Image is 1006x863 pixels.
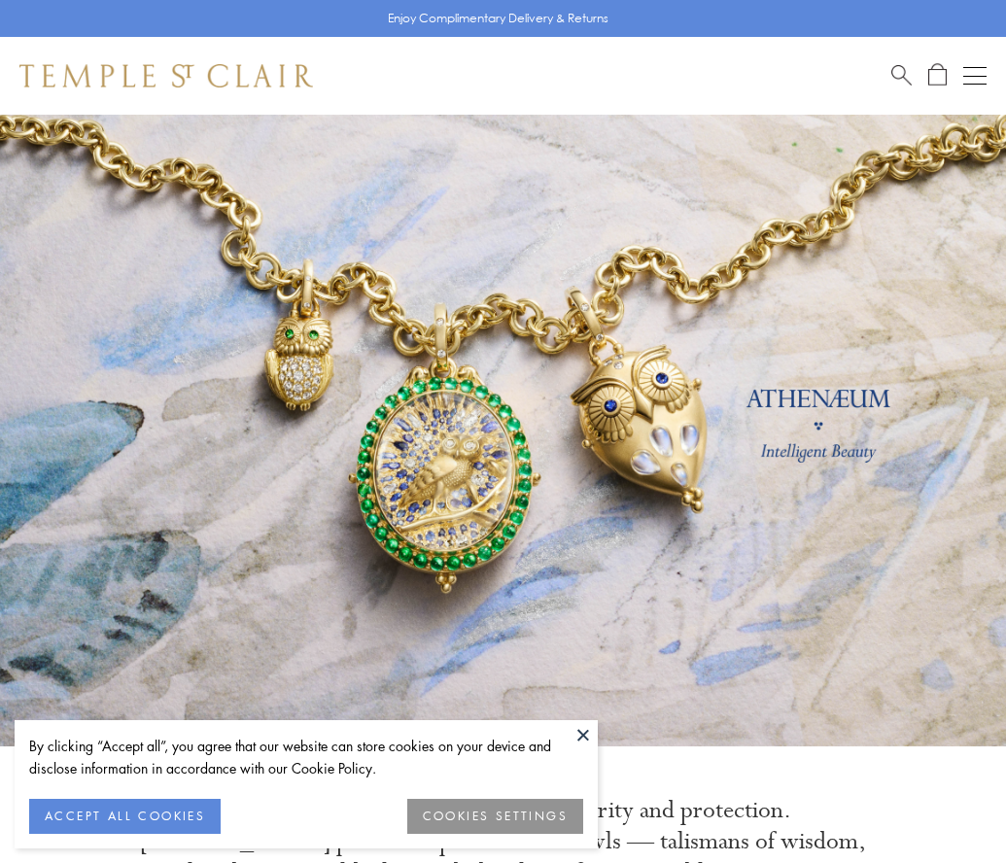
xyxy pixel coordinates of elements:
[407,799,583,834] button: COOKIES SETTINGS
[963,64,987,87] button: Open navigation
[19,64,313,87] img: Temple St. Clair
[891,63,912,87] a: Search
[29,799,221,834] button: ACCEPT ALL COOKIES
[29,735,583,779] div: By clicking “Accept all”, you agree that our website can store cookies on your device and disclos...
[928,63,947,87] a: Open Shopping Bag
[388,9,608,28] p: Enjoy Complimentary Delivery & Returns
